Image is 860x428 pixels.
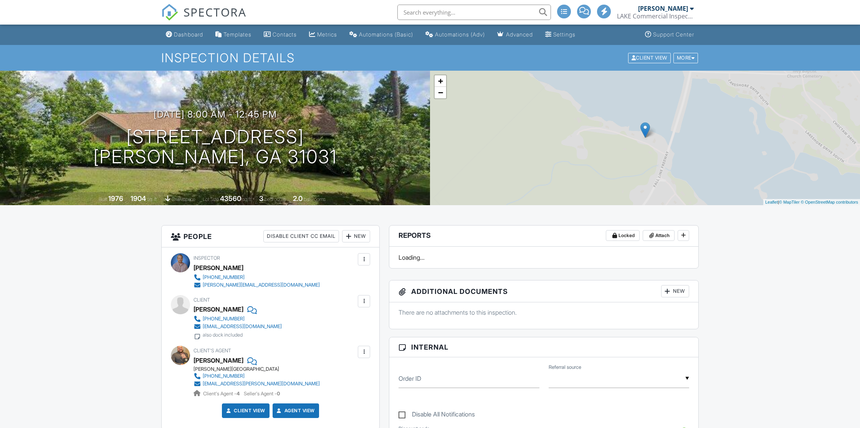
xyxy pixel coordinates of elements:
[342,230,370,242] div: New
[203,274,245,280] div: [PHONE_NUMBER]
[193,355,243,366] a: [PERSON_NAME]
[553,31,576,38] div: Settings
[435,87,446,98] a: Zoom out
[661,285,689,297] div: New
[506,31,533,38] div: Advanced
[154,109,277,119] h3: [DATE] 8:00 am - 12:45 pm
[397,5,551,20] input: Search everything...
[203,323,282,330] div: [EMAIL_ADDRESS][DOMAIN_NAME]
[765,200,778,204] a: Leaflet
[93,127,337,168] h1: [STREET_ADDRESS] [PERSON_NAME], GA 31031
[346,28,416,42] a: Automations (Basic)
[304,196,326,202] span: bathrooms
[779,200,800,204] a: © MapTiler
[628,53,671,63] div: Client View
[263,230,339,242] div: Disable Client CC Email
[193,315,282,323] a: [PHONE_NUMBER]
[273,31,297,38] div: Contacts
[203,381,320,387] div: [EMAIL_ADDRESS][PERSON_NAME][DOMAIN_NAME]
[259,194,263,202] div: 3
[193,366,326,372] div: [PERSON_NAME][GEOGRAPHIC_DATA]
[108,194,123,202] div: 1976
[193,262,243,274] div: [PERSON_NAME]
[638,5,688,12] div: [PERSON_NAME]
[435,75,446,87] a: Zoom in
[193,297,210,303] span: Client
[203,373,245,379] div: [PHONE_NUMBER]
[223,31,251,38] div: Templates
[242,196,252,202] span: sq.ft.
[244,391,280,396] span: Seller's Agent -
[277,391,280,396] strong: 0
[193,255,220,261] span: Inspector
[203,316,245,322] div: [PHONE_NUMBER]
[293,194,303,202] div: 2.0
[359,31,413,38] div: Automations (Basic)
[193,281,320,289] a: [PERSON_NAME][EMAIL_ADDRESS][DOMAIN_NAME]
[162,226,379,247] h3: People
[275,407,315,415] a: Agent View
[163,28,206,42] a: Dashboard
[763,199,860,206] div: |
[99,196,107,202] span: Built
[193,380,320,388] a: [EMAIL_ADDRESS][PERSON_NAME][DOMAIN_NAME]
[389,280,698,302] h3: Additional Documents
[220,194,241,202] div: 43560
[203,282,320,288] div: [PERSON_NAME][EMAIL_ADDRESS][DOMAIN_NAME]
[193,372,320,380] a: [PHONE_NUMBER]
[265,196,286,202] span: bedrooms
[203,332,243,338] div: also dock included
[193,323,282,330] a: [EMAIL_ADDRESS][DOMAIN_NAME]
[212,28,255,42] a: Templates
[306,28,340,42] a: Metrics
[389,337,698,357] h3: Internal
[161,51,699,65] h1: Inspection Details
[193,304,243,315] div: [PERSON_NAME]
[193,348,231,353] span: Client's Agent
[161,10,246,27] a: SPECTORA
[399,411,475,420] label: Disable All Notifications
[617,12,694,20] div: LAKE Commercial Inspections & Consulting, llc.
[193,274,320,281] a: [PHONE_NUMBER]
[627,55,673,60] a: Client View
[494,28,536,42] a: Advanced
[172,196,195,202] span: crawlspace
[673,53,698,63] div: More
[174,31,203,38] div: Dashboard
[184,4,246,20] span: SPECTORA
[399,308,689,317] p: There are no attachments to this inspection.
[801,200,858,204] a: © OpenStreetMap contributors
[317,31,337,38] div: Metrics
[225,407,265,415] a: Client View
[399,374,421,383] label: Order ID
[261,28,300,42] a: Contacts
[161,4,178,21] img: The Best Home Inspection Software - Spectora
[542,28,579,42] a: Settings
[131,194,146,202] div: 1904
[653,31,694,38] div: Support Center
[203,391,241,396] span: Client's Agent -
[147,196,158,202] span: sq. ft.
[642,28,697,42] a: Support Center
[435,31,485,38] div: Automations (Adv)
[203,196,219,202] span: Lot Size
[237,391,240,396] strong: 4
[422,28,488,42] a: Automations (Advanced)
[549,364,581,371] label: Referral source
